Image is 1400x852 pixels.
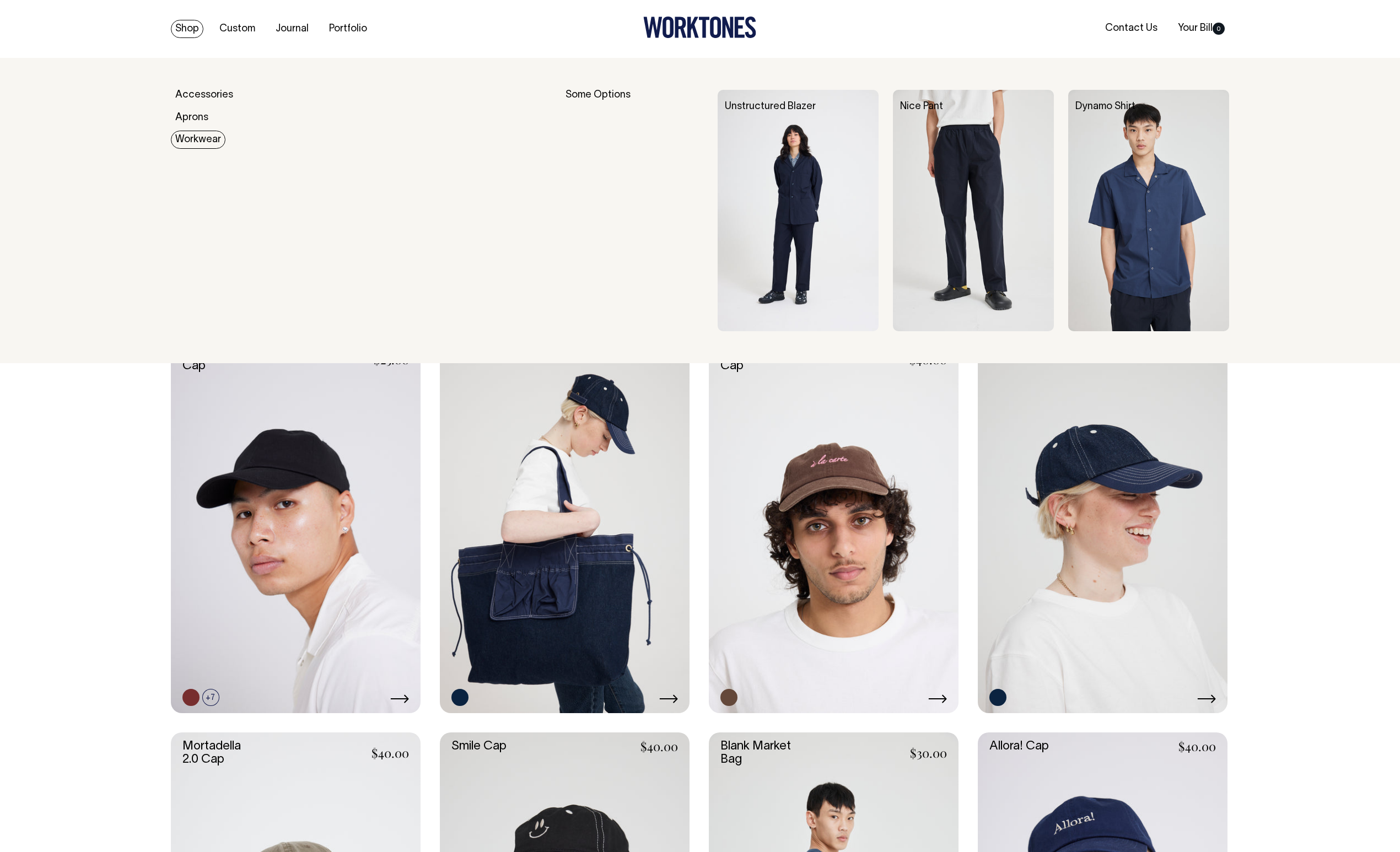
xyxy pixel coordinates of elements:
a: Dynamo Shirt [1075,102,1135,111]
a: Journal [271,20,313,38]
span: +7 [202,689,219,706]
a: Unstructured Blazer [725,102,816,111]
a: Your Bill0 [1173,19,1229,37]
img: Dynamo Shirt [1068,90,1229,331]
img: Unstructured Blazer [718,90,879,331]
img: Nice Pant [893,90,1054,331]
a: Portfolio [325,20,371,38]
a: Custom [215,20,260,38]
a: Accessories [171,86,238,104]
a: Workwear [171,131,225,149]
div: Some Options [566,90,703,331]
a: Aprons [171,109,213,127]
a: Shop [171,20,203,38]
span: 0 [1213,23,1225,35]
a: Contact Us [1101,19,1162,37]
a: Nice Pant [900,102,943,111]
